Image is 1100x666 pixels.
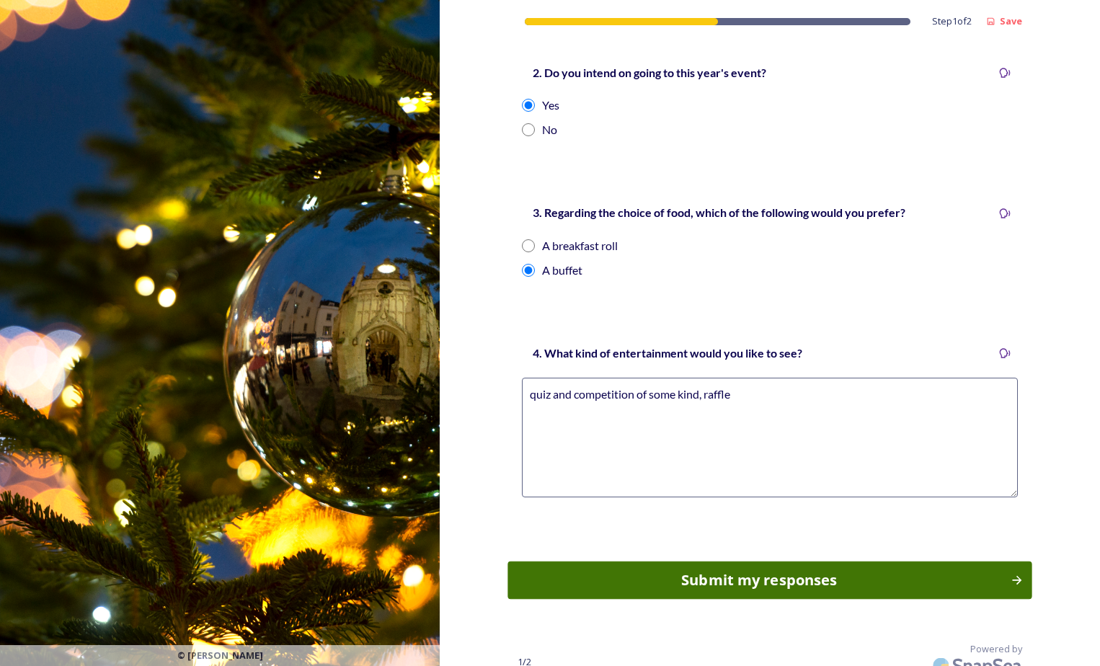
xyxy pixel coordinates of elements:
span: Step 1 of 2 [932,14,972,28]
textarea: quiz and competition of some kind, raffle [522,378,1018,497]
strong: 4. What kind of entertainment would you like to see? [533,346,802,360]
div: No [542,121,557,138]
span: Powered by [970,642,1022,656]
strong: Save [1000,14,1022,27]
button: Continue [508,561,1032,600]
strong: 2. Do you intend on going to this year's event? [533,66,766,79]
div: Yes [542,97,559,114]
strong: 3. Regarding the choice of food, which of the following would you prefer? [533,205,905,219]
span: © [PERSON_NAME] [177,649,263,662]
div: A breakfast roll [542,237,618,254]
div: Submit my responses [516,569,1003,591]
div: A buffet [542,262,582,279]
